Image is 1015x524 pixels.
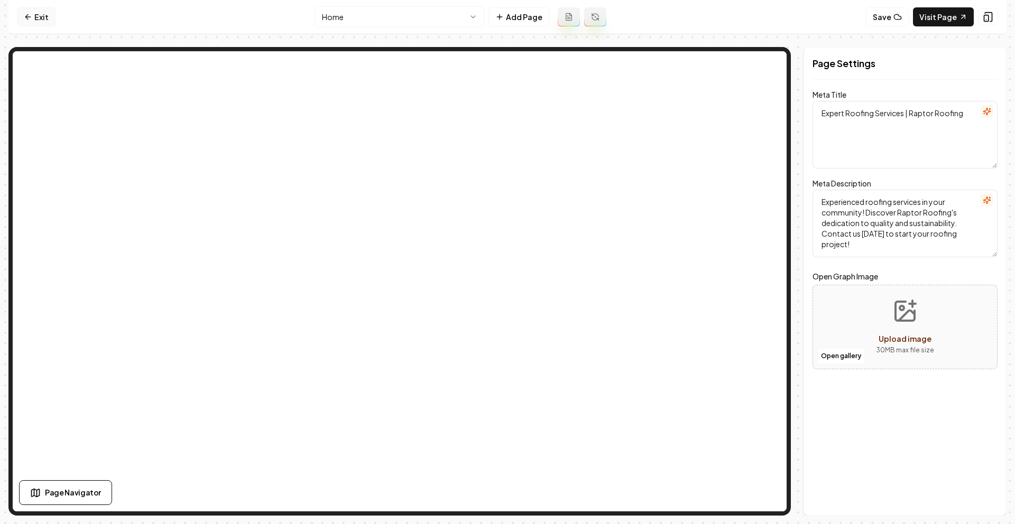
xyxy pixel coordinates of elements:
button: Regenerate page [584,7,606,26]
span: Upload image [879,334,931,343]
button: Open gallery [817,348,865,364]
h2: Page Settings [813,56,998,71]
p: 30 MB max file size [876,345,934,355]
button: Add admin page prompt [558,7,580,26]
a: Exit [17,7,56,26]
label: Meta Title [813,90,846,99]
button: Upload image [868,290,943,364]
button: Save [866,7,909,26]
label: Meta Description [813,179,871,188]
button: Page Navigator [19,480,112,505]
label: Open Graph Image [813,270,998,283]
button: Add Page [488,7,549,26]
a: Visit Page [913,7,974,26]
span: Page Navigator [45,487,101,498]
